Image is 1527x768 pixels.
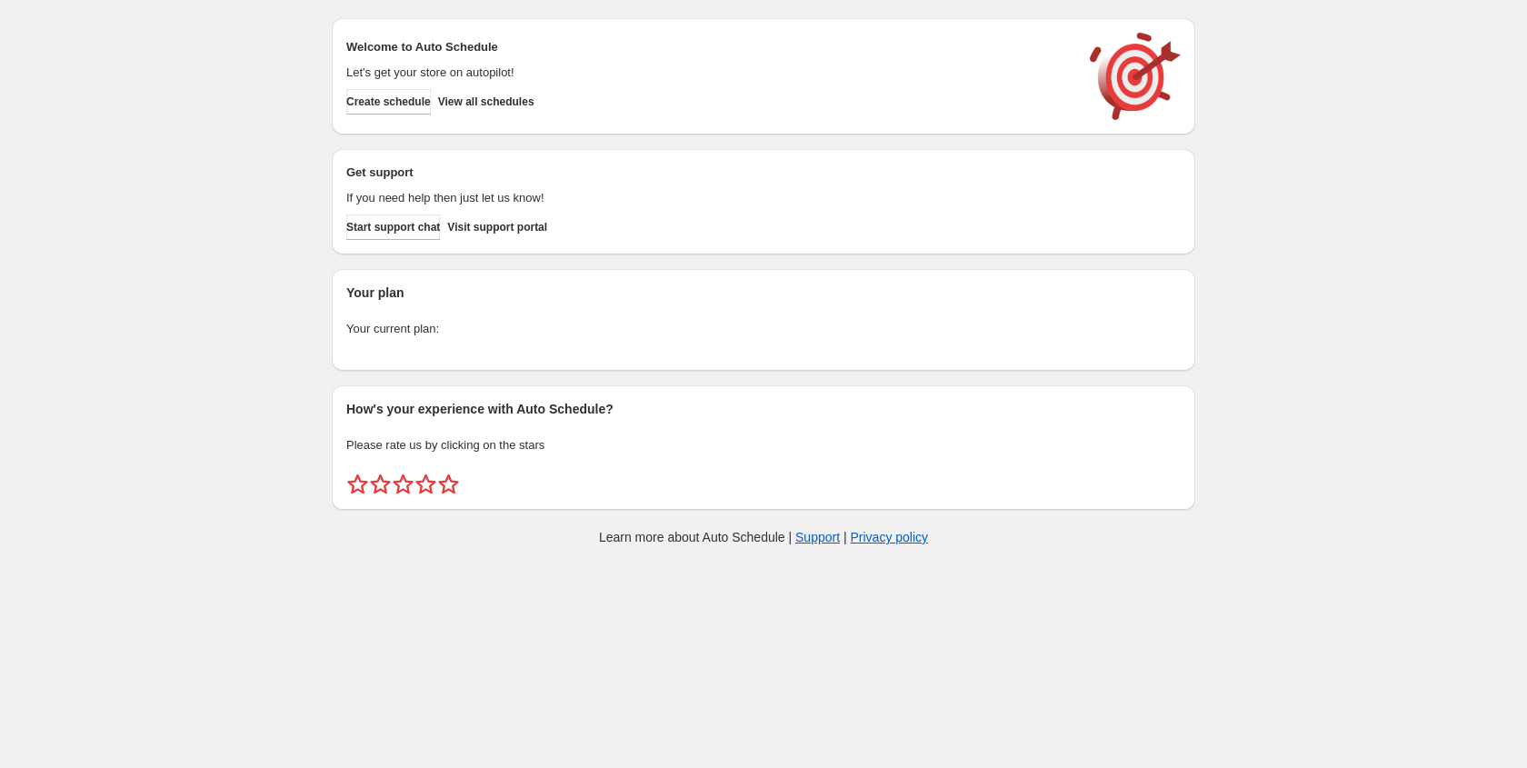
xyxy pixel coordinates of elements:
[599,528,928,546] p: Learn more about Auto Schedule | |
[346,220,440,234] span: Start support chat
[438,89,534,115] button: View all schedules
[438,95,534,109] span: View all schedules
[795,530,840,544] a: Support
[346,400,1181,418] h2: How's your experience with Auto Schedule?
[447,220,547,234] span: Visit support portal
[346,95,431,109] span: Create schedule
[346,89,431,115] button: Create schedule
[346,214,440,240] a: Start support chat
[346,284,1181,302] h2: Your plan
[346,436,1181,454] p: Please rate us by clicking on the stars
[346,64,1072,82] p: Let's get your store on autopilot!
[447,214,547,240] a: Visit support portal
[346,164,1072,182] h2: Get support
[346,38,1072,56] h2: Welcome to Auto Schedule
[851,530,929,544] a: Privacy policy
[346,189,1072,207] p: If you need help then just let us know!
[346,320,1181,338] p: Your current plan:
